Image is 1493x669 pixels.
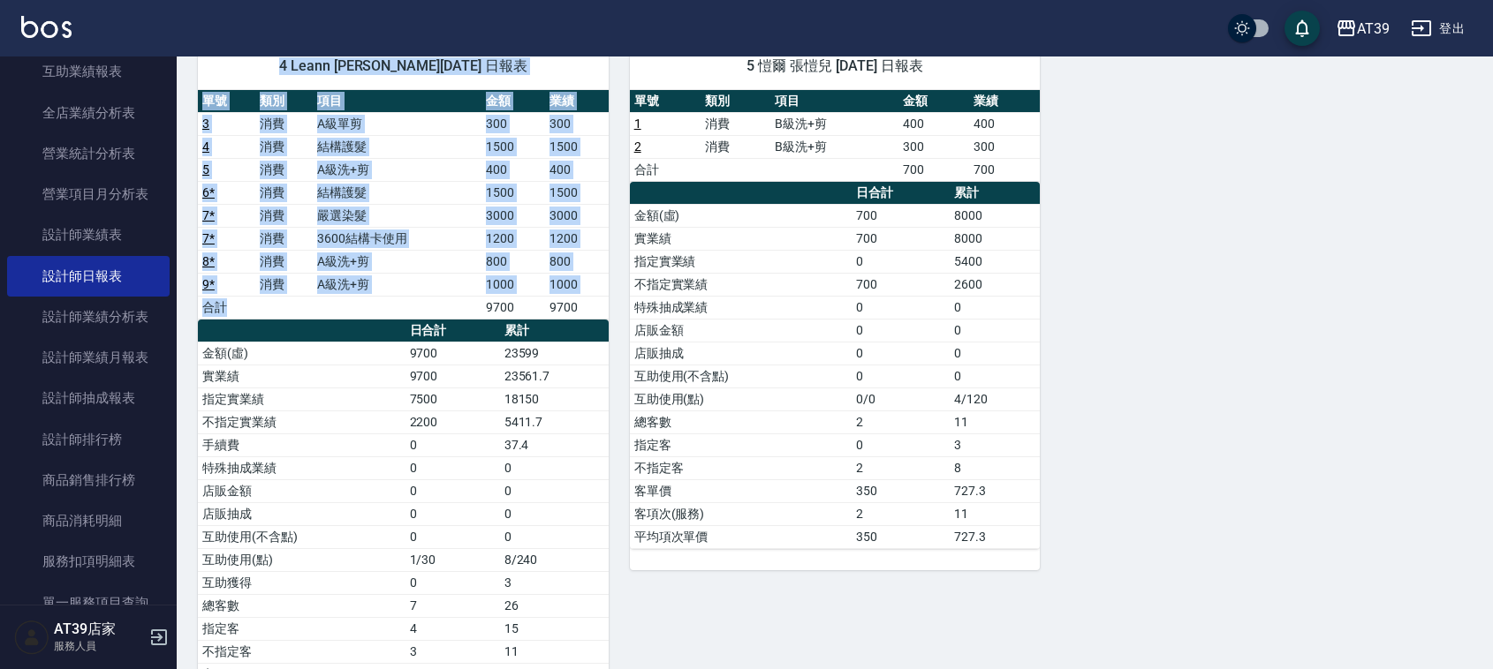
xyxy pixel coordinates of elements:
[481,158,545,181] td: 400
[198,296,255,319] td: 合計
[634,139,641,154] a: 2
[500,525,609,548] td: 0
[198,456,405,479] td: 特殊抽成業績
[198,479,405,502] td: 店販金額
[898,135,969,158] td: 300
[630,502,853,525] td: 客項次(服務)
[545,227,609,250] td: 1200
[950,296,1040,319] td: 0
[405,319,500,342] th: 日合計
[950,365,1040,387] td: 0
[630,342,853,365] td: 店販抽成
[7,419,170,460] a: 設計師排行榜
[481,90,545,113] th: 金額
[630,204,853,227] td: 金額(虛)
[500,456,609,479] td: 0
[545,112,609,135] td: 300
[481,204,545,227] td: 3000
[630,273,853,296] td: 不指定實業績
[500,479,609,502] td: 0
[7,133,170,174] a: 營業統計分析表
[969,158,1040,181] td: 700
[198,365,405,387] td: 實業績
[950,456,1040,479] td: 8
[313,90,481,113] th: 項目
[255,181,313,204] td: 消費
[898,158,969,181] td: 700
[545,273,609,296] td: 1000
[852,410,950,433] td: 2
[500,548,609,571] td: 8/240
[852,227,950,250] td: 700
[770,90,898,113] th: 項目
[481,273,545,296] td: 1000
[545,135,609,158] td: 1500
[7,297,170,337] a: 設計師業績分析表
[500,387,609,410] td: 18150
[481,112,545,135] td: 300
[255,273,313,296] td: 消費
[852,182,950,205] th: 日合計
[630,319,853,342] td: 店販金額
[950,227,1040,250] td: 8000
[500,617,609,640] td: 15
[255,250,313,273] td: 消費
[701,112,771,135] td: 消費
[950,342,1040,365] td: 0
[198,502,405,525] td: 店販抽成
[852,525,950,548] td: 350
[630,90,701,113] th: 單號
[1357,18,1390,40] div: AT39
[630,387,853,410] td: 互助使用(點)
[405,387,500,410] td: 7500
[405,365,500,387] td: 9700
[770,135,898,158] td: B級洗+剪
[405,410,500,433] td: 2200
[852,273,950,296] td: 700
[545,250,609,273] td: 800
[852,456,950,479] td: 2
[202,139,209,154] a: 4
[198,548,405,571] td: 互助使用(點)
[198,594,405,617] td: 總客數
[7,256,170,297] a: 設計師日報表
[852,319,950,342] td: 0
[7,214,170,255] a: 設計師業績表
[950,502,1040,525] td: 11
[770,112,898,135] td: B級洗+剪
[481,227,545,250] td: 1200
[7,541,170,582] a: 服務扣項明細表
[701,90,771,113] th: 類別
[481,181,545,204] td: 1500
[313,227,481,250] td: 3600結構卡使用
[500,342,609,365] td: 23599
[898,90,969,113] th: 金額
[202,117,209,131] a: 3
[198,525,405,548] td: 互助使用(不含點)
[198,433,405,456] td: 手續費
[950,250,1040,273] td: 5400
[313,158,481,181] td: A級洗+剪
[500,502,609,525] td: 0
[630,525,853,548] td: 平均項次單價
[198,640,405,663] td: 不指定客
[7,174,170,214] a: 營業項目月分析表
[950,410,1040,433] td: 11
[313,135,481,158] td: 結構護髮
[852,433,950,456] td: 0
[255,158,313,181] td: 消費
[852,296,950,319] td: 0
[405,342,500,365] td: 9700
[500,571,609,594] td: 3
[545,90,609,113] th: 業績
[198,410,405,433] td: 不指定實業績
[634,117,641,131] a: 1
[852,502,950,525] td: 2
[852,387,950,410] td: 0/0
[545,181,609,204] td: 1500
[405,617,500,640] td: 4
[651,57,1019,75] span: 5 愷爾 張愷兒 [DATE] 日報表
[7,460,170,500] a: 商品銷售排行榜
[969,90,1040,113] th: 業績
[898,112,969,135] td: 400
